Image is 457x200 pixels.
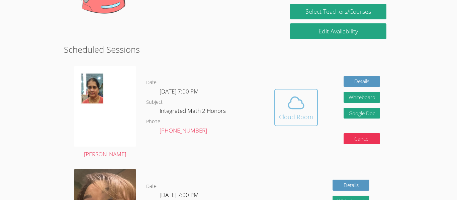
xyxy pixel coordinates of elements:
[344,108,380,119] a: Google Doc
[279,112,313,122] div: Cloud Room
[74,66,136,146] img: avatar.png
[146,98,163,107] dt: Subject
[64,43,393,56] h2: Scheduled Sessions
[333,180,369,191] a: Details
[344,133,380,144] button: Cancel
[146,118,160,126] dt: Phone
[160,127,207,134] a: [PHONE_NUMBER]
[290,23,386,39] a: Edit Availability
[344,76,380,87] a: Details
[160,106,227,118] dd: Integrated Math 2 Honors
[344,92,380,103] button: Whiteboard
[160,87,199,95] span: [DATE] 7:00 PM
[146,78,157,87] dt: Date
[160,191,199,199] span: [DATE] 7:00 PM
[290,4,386,19] a: Select Teachers/Courses
[146,182,157,191] dt: Date
[74,66,136,159] a: [PERSON_NAME]
[274,89,318,126] button: Cloud Room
